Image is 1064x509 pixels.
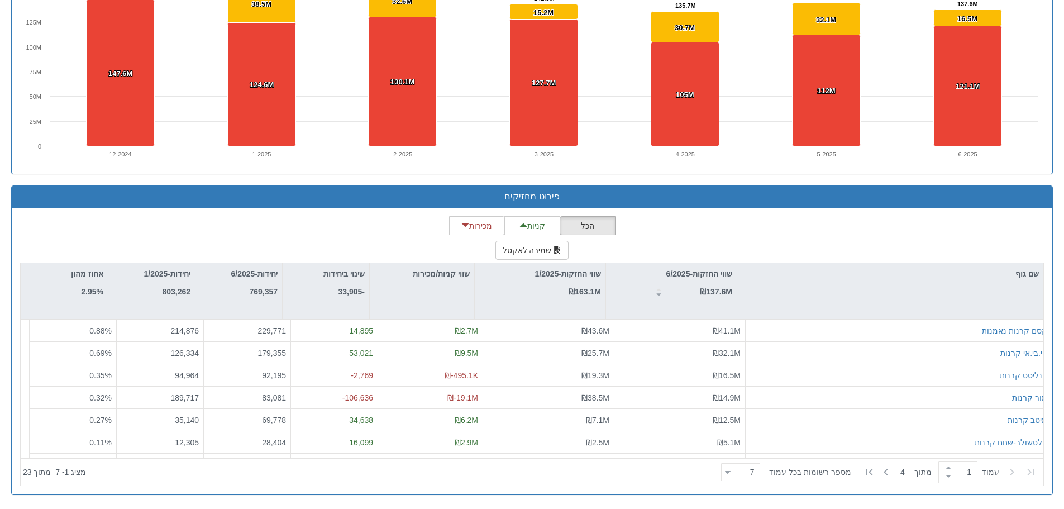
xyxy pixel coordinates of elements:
[208,347,286,358] div: 179,355
[390,78,414,86] tspan: 130.1M
[208,414,286,425] div: 69,778
[121,392,199,403] div: 189,717
[162,287,190,296] strong: 803,262
[900,467,914,478] span: 4
[535,151,554,158] text: 3-2025
[455,348,478,357] span: ₪9.5M
[700,287,732,296] strong: ₪137.6M
[249,287,278,296] strong: 769,357
[393,151,412,158] text: 2-2025
[455,326,478,335] span: ₪2.7M
[34,325,112,336] div: 0.88 %
[581,393,609,402] span: ₪38.5M
[295,347,373,358] div: 53,021
[30,118,41,125] text: 25M
[34,436,112,448] div: 0.11 %
[295,392,373,403] div: -106,636
[713,393,741,402] span: ₪14.9M
[30,93,41,100] text: 50M
[1000,369,1047,380] button: אנליסט קרנות
[586,437,609,446] span: ₪2.5M
[581,348,609,357] span: ₪25.7M
[982,467,999,478] span: ‏עמוד
[713,370,741,379] span: ₪16.5M
[560,216,616,235] button: הכל
[34,414,112,425] div: 0.27 %
[817,87,836,95] tspan: 112M
[1000,347,1047,358] div: אי.בי.אי קרנות
[533,8,554,17] tspan: 15.2M
[71,268,103,280] p: אחוז מהון
[447,393,478,402] span: ₪-19.1M
[957,1,978,7] tspan: 137.6M
[675,2,696,9] tspan: 135.7M
[323,268,365,280] p: שינוי ביחידות
[231,268,278,280] p: יחידות-6/2025
[676,91,694,99] tspan: 105M
[495,241,569,260] button: שמירה לאקסל
[816,16,836,24] tspan: 32.1M
[676,151,695,158] text: 4-2025
[208,369,286,380] div: 92,195
[295,436,373,448] div: 16,099
[30,69,41,75] text: 75M
[817,151,836,158] text: 5-2025
[532,79,556,87] tspan: 127.7M
[295,325,373,336] div: 14,895
[581,370,609,379] span: ₪19.3M
[455,415,478,424] span: ₪6.2M
[121,414,199,425] div: 35,140
[956,82,980,91] tspan: 121.1M
[81,287,103,296] strong: 2.95%
[455,437,478,446] span: ₪2.9M
[713,415,741,424] span: ₪12.5M
[34,392,112,403] div: 0.32 %
[449,216,505,235] button: מכירות
[295,369,373,380] div: -2,769
[108,69,132,78] tspan: 147.6M
[26,19,41,26] text: 125M
[445,370,478,379] span: ₪-495.1K
[975,436,1047,448] button: אלטשולר-שחם קרנות
[208,436,286,448] div: 28,404
[338,287,365,296] strong: -33,905
[586,415,609,424] span: ₪7.1M
[121,347,199,358] div: 126,334
[208,392,286,403] div: 83,081
[713,326,741,335] span: ₪41.1M
[121,436,199,448] div: 12,305
[208,325,286,336] div: 229,771
[121,369,199,380] div: 94,964
[121,325,199,336] div: 214,876
[769,467,851,478] span: ‏מספר רשומות בכל עמוד
[717,437,741,446] span: ₪5.1M
[504,216,560,235] button: קניות
[26,44,41,51] text: 100M
[569,287,601,296] strong: ₪163.1M
[34,369,112,380] div: 0.35 %
[717,460,1041,484] div: ‏ מתוך
[958,151,977,158] text: 6-2025
[370,263,474,284] div: שווי קניות/מכירות
[1008,414,1047,425] button: מיטב קרנות
[535,268,601,280] p: שווי החזקות-1/2025
[295,414,373,425] div: 34,638
[38,143,41,150] text: 0
[34,347,112,358] div: 0.69 %
[675,23,695,32] tspan: 30.7M
[252,151,271,158] text: 1-2025
[23,460,86,484] div: ‏מציג 1 - 7 ‏ מתוך 23
[713,348,741,357] span: ₪32.1M
[250,80,274,89] tspan: 124.6M
[1012,392,1047,403] button: מור קרנות
[109,151,131,158] text: 12-2024
[20,192,1044,202] h3: פירוט מחזיקים
[581,326,609,335] span: ₪43.6M
[982,325,1047,336] button: קסם קרנות נאמנות
[957,15,977,23] tspan: 16.5M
